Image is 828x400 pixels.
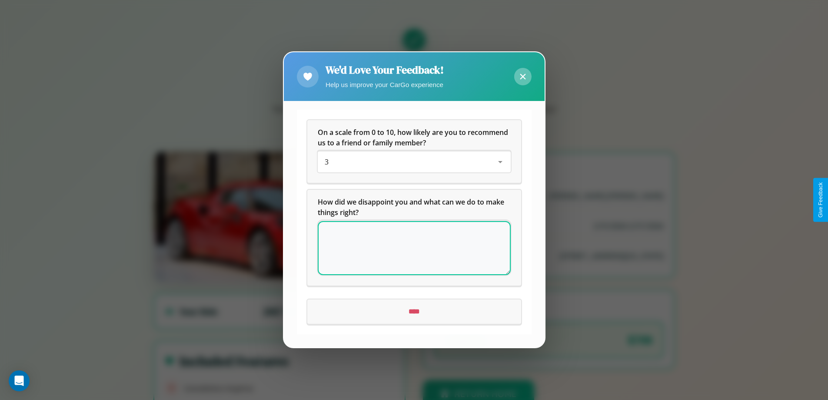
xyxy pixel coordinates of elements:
[326,63,444,77] h2: We'd Love Your Feedback!
[318,128,510,148] span: On a scale from 0 to 10, how likely are you to recommend us to a friend or family member?
[318,198,506,218] span: How did we disappoint you and what can we do to make things right?
[326,79,444,91] p: Help us improve your CarGo experience
[818,182,824,218] div: Give Feedback
[307,121,521,183] div: On a scale from 0 to 10, how likely are you to recommend us to a friend or family member?
[318,152,511,173] div: On a scale from 0 to 10, how likely are you to recommend us to a friend or family member?
[318,128,511,148] h5: On a scale from 0 to 10, how likely are you to recommend us to a friend or family member?
[325,158,329,167] span: 3
[9,370,30,391] div: Open Intercom Messenger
